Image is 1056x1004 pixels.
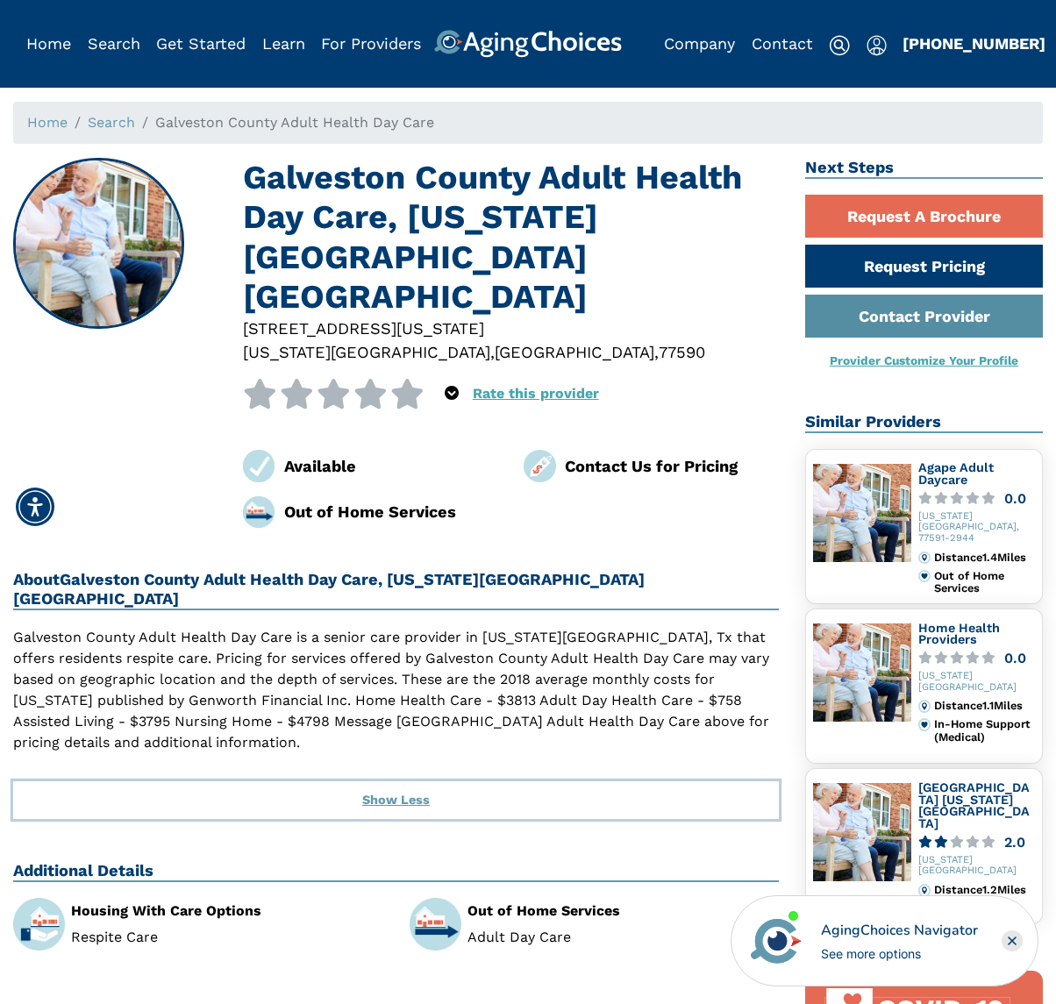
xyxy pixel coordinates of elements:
[467,904,779,918] div: Out of Home Services
[918,700,931,712] img: distance.svg
[918,511,1035,545] div: [US_STATE][GEOGRAPHIC_DATA], 77591-2944
[918,718,931,730] img: primary.svg
[13,570,779,610] h2: About Galveston County Adult Health Day Care, [US_STATE][GEOGRAPHIC_DATA] [GEOGRAPHIC_DATA]
[243,158,779,317] h1: Galveston County Adult Health Day Care, [US_STATE][GEOGRAPHIC_DATA] [GEOGRAPHIC_DATA]
[918,552,931,564] img: distance.svg
[805,412,1043,433] h2: Similar Providers
[490,343,495,361] span: ,
[434,30,622,58] img: AgingChoices
[13,861,779,882] h2: Additional Details
[243,317,779,340] div: [STREET_ADDRESS][US_STATE]
[243,343,490,361] span: [US_STATE][GEOGRAPHIC_DATA]
[16,488,54,526] div: Accessibility Menu
[654,343,659,361] span: ,
[830,353,1018,367] a: Provider Customize Your Profile
[829,35,850,56] img: search-icon.svg
[71,930,382,944] li: Respite Care
[805,245,1043,288] a: Request Pricing
[321,34,421,53] a: For Providers
[821,944,978,963] div: See more options
[13,627,779,753] p: Galveston County Adult Health Day Care is a senior care provider in [US_STATE][GEOGRAPHIC_DATA], ...
[903,34,1045,53] a: [PHONE_NUMBER]
[88,30,140,58] div: Popover trigger
[284,454,498,478] div: Available
[1002,930,1023,951] div: Close
[1004,652,1026,665] div: 0.0
[918,621,1000,647] a: Home Health Providers
[13,102,1043,144] nav: breadcrumb
[746,911,806,971] img: avatar
[867,30,887,58] div: Popover trigger
[752,34,813,53] a: Contact
[659,340,705,364] div: 77590
[88,114,135,131] a: Search
[156,34,246,53] a: Get Started
[445,379,459,409] div: Popover trigger
[473,385,599,402] a: Rate this provider
[934,552,1035,564] div: Distance 1.4 Miles
[934,570,1035,595] div: Out of Home Services
[805,195,1043,238] a: Request A Brochure
[918,855,1035,878] div: [US_STATE][GEOGRAPHIC_DATA]
[918,570,931,582] img: primary.svg
[918,652,1035,665] a: 0.0
[867,35,887,56] img: user-icon.svg
[262,34,305,53] a: Learn
[918,836,1035,849] a: 2.0
[13,781,779,820] button: Show Less
[664,34,735,53] a: Company
[934,718,1035,744] div: In-Home Support (Medical)
[284,500,498,523] div: Out of Home Services
[1004,836,1025,849] div: 2.0
[26,34,71,53] a: Home
[918,460,994,487] a: Agape Adult Daycare
[155,114,434,131] span: Galveston County Adult Health Day Care
[27,114,68,131] a: Home
[934,884,1035,896] div: Distance 1.2 Miles
[918,780,1030,830] a: [GEOGRAPHIC_DATA] [US_STATE][GEOGRAPHIC_DATA]
[918,671,1035,694] div: [US_STATE][GEOGRAPHIC_DATA]
[1004,492,1026,505] div: 0.0
[934,700,1035,712] div: Distance 1.1 Miles
[821,920,978,941] div: AgingChoices Navigator
[565,454,779,478] div: Contact Us for Pricing
[495,343,654,361] span: [GEOGRAPHIC_DATA]
[88,34,140,53] a: Search
[805,295,1043,338] a: Contact Provider
[71,904,382,918] div: Housing With Care Options
[918,492,1035,505] a: 0.0
[467,930,779,944] li: Adult Day Care
[15,160,183,328] img: Galveston County Adult Health Day Care, Texas City TX
[805,158,1043,179] h2: Next Steps
[918,884,931,896] img: distance.svg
